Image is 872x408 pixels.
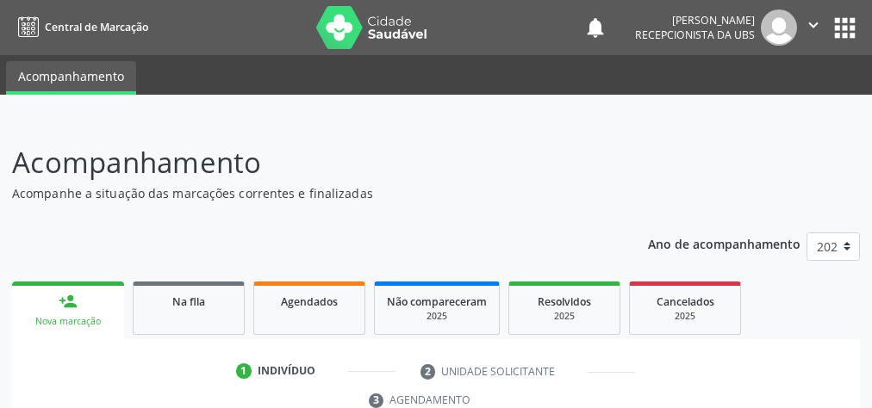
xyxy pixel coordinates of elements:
div: 1 [236,363,252,379]
div: Nova marcação [24,315,112,328]
div: person_add [59,292,78,311]
a: Central de Marcação [12,13,148,41]
p: Acompanhe a situação das marcações correntes e finalizadas [12,184,606,202]
span: Cancelados [657,294,714,309]
div: Indivíduo [258,363,315,379]
div: 2025 [387,310,487,323]
span: Central de Marcação [45,20,148,34]
span: Na fila [172,294,205,309]
div: 2025 [521,310,607,323]
div: [PERSON_NAME] [635,13,755,28]
span: Resolvidos [538,294,591,309]
span: Agendados [281,294,338,309]
i:  [804,15,823,34]
a: Acompanhamento [6,61,136,95]
button:  [797,9,830,46]
img: img [761,9,797,46]
button: notifications [583,15,607,40]
span: Recepcionista da UBS [635,28,755,42]
span: Não compareceram [387,294,487,309]
p: Ano de acompanhamento [648,232,800,254]
p: Acompanhamento [12,141,606,184]
div: 2025 [642,310,728,323]
button: apps [830,13,860,43]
